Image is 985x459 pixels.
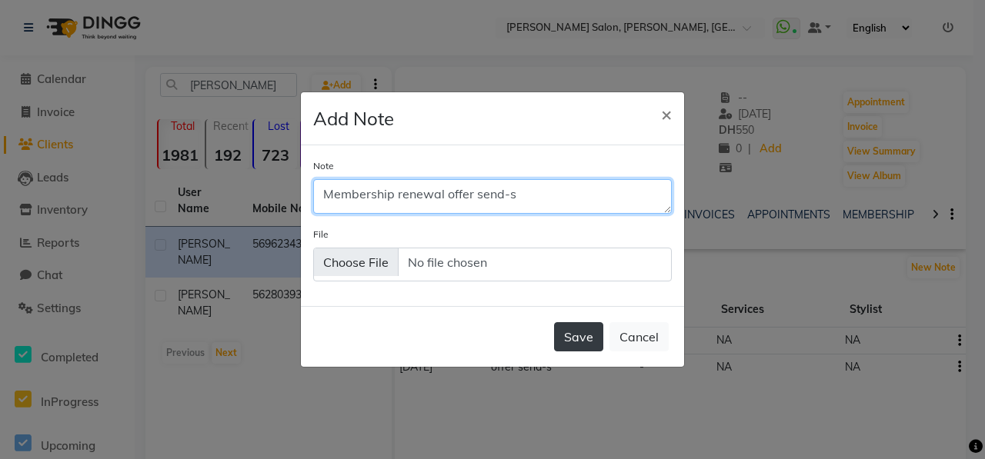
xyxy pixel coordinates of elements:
button: Cancel [609,322,669,351]
label: File [313,228,329,241]
h4: Add Note [313,105,394,132]
button: Close [649,92,684,135]
button: Save [554,322,603,351]
span: × [661,102,672,125]
label: Note [313,159,334,173]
